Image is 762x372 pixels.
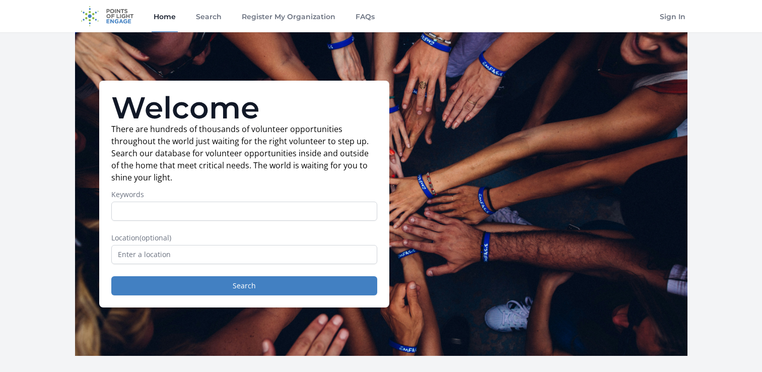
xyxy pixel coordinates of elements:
h1: Welcome [111,93,377,123]
button: Search [111,276,377,295]
input: Enter a location [111,245,377,264]
p: There are hundreds of thousands of volunteer opportunities throughout the world just waiting for ... [111,123,377,183]
label: Location [111,233,377,243]
span: (optional) [140,233,171,242]
label: Keywords [111,190,377,200]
